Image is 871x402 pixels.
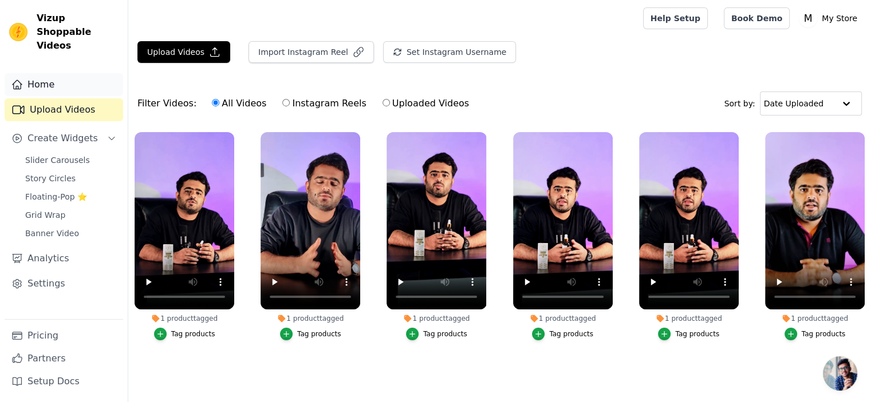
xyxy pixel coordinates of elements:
input: All Videos [212,99,219,106]
a: Floating-Pop ⭐ [18,189,123,205]
a: Book Demo [724,7,790,29]
a: Story Circles [18,170,123,186]
a: Partners [5,347,123,370]
a: Settings [5,272,123,295]
a: Upload Videos [5,98,123,121]
button: Tag products [785,328,846,340]
a: Home [5,73,123,96]
button: Tag products [658,328,719,340]
div: Tag products [423,329,467,339]
a: Banner Video [18,225,123,241]
div: 1 product tagged [513,314,613,323]
span: Floating-Pop ⭐ [25,191,87,202]
label: Instagram Reels [282,96,366,111]
button: Upload Videos [137,41,230,63]
label: Uploaded Videos [382,96,470,111]
label: All Videos [211,96,267,111]
input: Instagram Reels [282,99,290,106]
button: Import Instagram Reel [249,41,374,63]
div: Tag products [297,329,341,339]
button: Tag products [154,328,215,340]
a: Pricing [5,324,123,347]
div: Tag products [802,329,846,339]
span: Grid Wrap [25,209,65,221]
div: Tag products [549,329,593,339]
input: Uploaded Videos [383,99,390,106]
button: M My Store [799,8,862,29]
div: Filter Videos: [137,90,475,117]
span: Story Circles [25,173,76,184]
a: Setup Docs [5,370,123,393]
div: 1 product tagged [261,314,360,323]
img: Vizup [9,23,27,41]
span: Create Widgets [27,132,98,145]
span: Slider Carousels [25,154,90,166]
div: Sort by: [724,91,862,116]
text: M [804,13,813,24]
button: Create Widgets [5,127,123,150]
div: 1 product tagged [765,314,865,323]
button: Tag products [532,328,593,340]
a: Analytics [5,247,123,270]
div: Tag products [675,329,719,339]
div: Open chat [823,356,857,391]
div: 1 product tagged [387,314,486,323]
span: Banner Video [25,228,79,239]
div: 1 product tagged [135,314,234,323]
a: Grid Wrap [18,207,123,223]
a: Help Setup [643,7,708,29]
p: My Store [817,8,862,29]
div: Tag products [171,329,215,339]
button: Set Instagram Username [383,41,516,63]
button: Tag products [406,328,467,340]
span: Vizup Shoppable Videos [37,11,119,53]
div: 1 product tagged [639,314,739,323]
a: Slider Carousels [18,152,123,168]
button: Tag products [280,328,341,340]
